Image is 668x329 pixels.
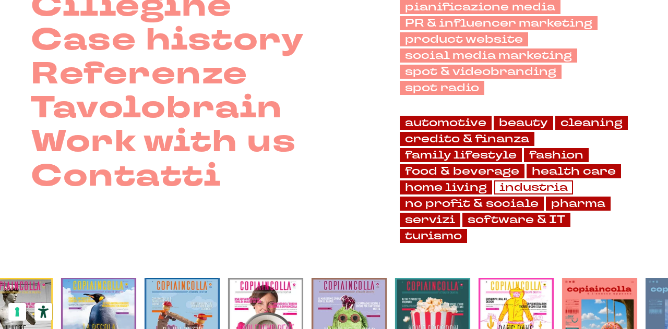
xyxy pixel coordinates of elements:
a: spot & videobranding [400,65,562,79]
a: health care [527,164,621,178]
a: Contatti [31,159,221,193]
a: industria [494,180,573,194]
button: Le tue preferenze relative al consenso per le tecnologie di tracciamento [8,303,26,321]
a: food & beverage [400,164,524,178]
a: PR & influencer marketing [400,16,598,30]
a: Case history [31,23,304,57]
a: spot radio [400,81,484,95]
a: product website [400,32,528,46]
a: Referenze [31,57,247,91]
a: automotive [400,116,492,130]
a: credito & finanza [400,132,534,146]
a: turismo [400,229,467,243]
a: social media marketing [400,48,577,63]
a: servizi [400,213,460,227]
a: family lifestyle [400,148,522,162]
a: software & IT [462,213,570,227]
a: Tavolobrain [31,91,282,125]
a: home living [400,180,492,194]
a: cleaning [555,116,628,130]
a: Work with us [31,125,296,159]
button: Strumenti di accessibilità [34,303,52,321]
a: pharma [546,197,611,211]
a: no profit & sociale [400,197,544,211]
a: beauty [494,116,553,130]
a: fashion [524,148,589,162]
